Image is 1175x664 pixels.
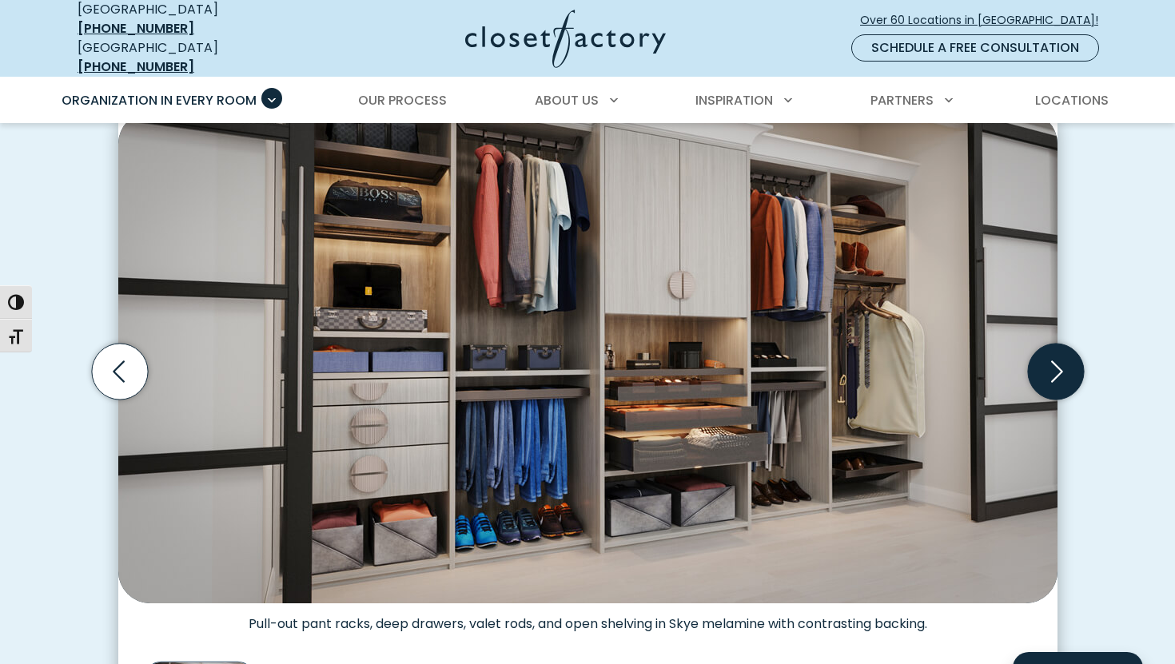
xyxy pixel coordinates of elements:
[358,91,447,109] span: Our Process
[535,91,599,109] span: About Us
[695,91,773,109] span: Inspiration
[78,58,194,76] a: [PHONE_NUMBER]
[78,19,194,38] a: [PHONE_NUMBER]
[859,6,1112,34] a: Over 60 Locations in [GEOGRAPHIC_DATA]!
[78,38,309,77] div: [GEOGRAPHIC_DATA]
[1022,337,1090,406] button: Next slide
[62,91,257,109] span: Organization in Every Room
[118,112,1057,603] img: Custom reach-in closet with pant hangers, custom cabinets and drawers
[1035,91,1109,109] span: Locations
[50,78,1125,123] nav: Primary Menu
[118,603,1057,632] figcaption: Pull-out pant racks, deep drawers, valet rods, and open shelving in Skye melamine with contrastin...
[86,337,154,406] button: Previous slide
[870,91,934,109] span: Partners
[851,34,1099,62] a: Schedule a Free Consultation
[465,10,666,68] img: Closet Factory Logo
[860,12,1111,29] span: Over 60 Locations in [GEOGRAPHIC_DATA]!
